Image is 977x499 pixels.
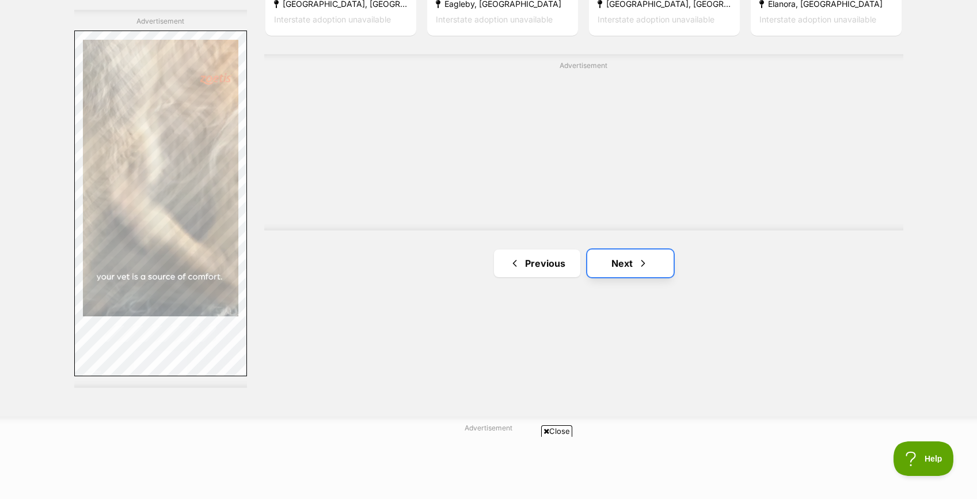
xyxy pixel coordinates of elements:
[494,250,580,277] a: Previous page
[894,441,954,476] iframe: Help Scout Beacon - Open
[279,441,698,493] iframe: Advertisement
[274,14,391,24] span: Interstate adoption unavailable
[759,14,876,24] span: Interstate adoption unavailable
[436,14,553,24] span: Interstate adoption unavailable
[598,14,714,24] span: Interstate adoption unavailable
[305,75,863,219] iframe: Advertisement
[541,425,572,437] span: Close
[264,250,903,277] nav: Pagination
[74,31,247,376] iframe: Advertisement
[74,10,247,388] div: Advertisement
[587,250,674,277] a: Next page
[264,54,903,231] div: Advertisement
